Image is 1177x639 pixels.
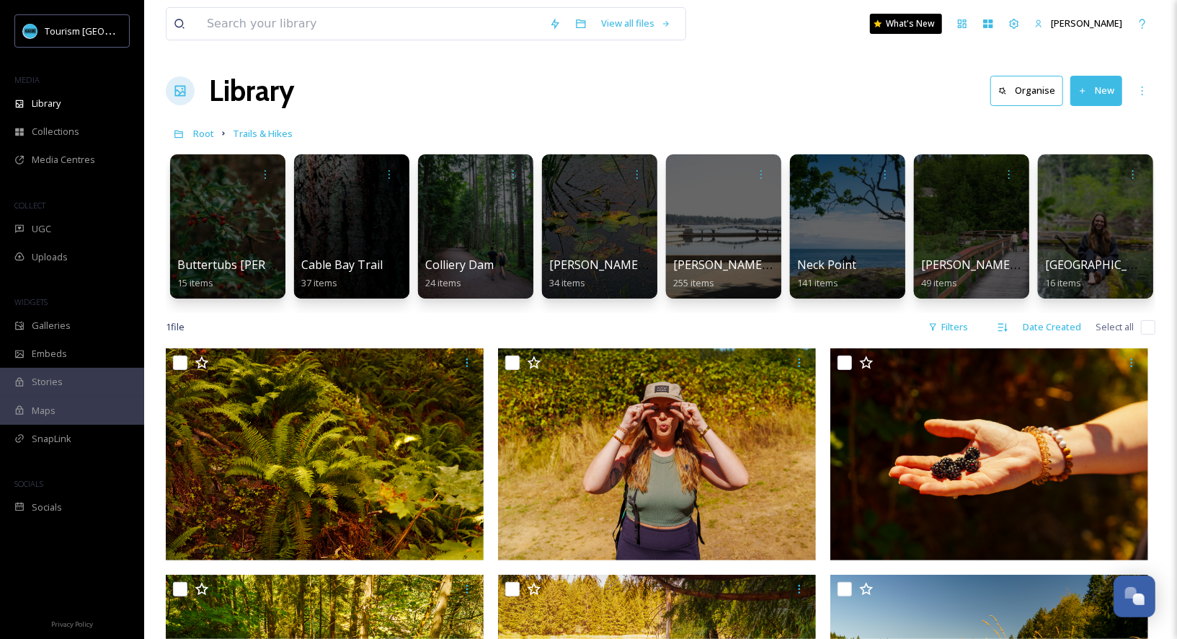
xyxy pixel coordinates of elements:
a: Colliery Dam24 items [425,258,494,289]
span: Root [193,127,214,140]
span: 49 items [921,276,957,289]
button: Organise [990,76,1063,105]
img: Tourism Nanaimo - August 2025 - Cottle Lake - Photos by Justin Parsons @NaturalSupernatural - 5.jpg [498,348,816,560]
span: Maps [32,404,55,418]
span: Galleries [32,319,71,332]
span: Stories [32,375,63,389]
img: Tourism Nanaimo - August 2025 - Cottle Lake - Photos by Justin Parsons @NaturalSupernatural - 3.jpg [166,348,484,560]
span: Socials [32,501,62,514]
input: Search your library [200,8,542,40]
span: SOCIALS [14,478,43,489]
span: Privacy Policy [51,620,93,629]
a: [PERSON_NAME][GEOGRAPHIC_DATA]34 items [549,258,758,289]
span: Trails & Hikes [233,127,293,140]
button: Open Chat [1114,576,1155,617]
a: Organise [990,76,1070,105]
span: 34 items [549,276,585,289]
img: Tourism Nanaimo - August 2025 - Cottle Lake - Photos by Justin Parsons @NaturalSupernatural - 4.jpg [830,348,1148,560]
span: Media Centres [32,153,95,167]
a: [PERSON_NAME] [1027,9,1129,38]
span: 141 items [797,276,838,289]
a: Library [209,69,294,113]
span: [PERSON_NAME][GEOGRAPHIC_DATA] [549,257,758,273]
span: [GEOGRAPHIC_DATA] [1045,257,1161,273]
span: 24 items [425,276,461,289]
span: Cable Bay Trail [301,257,383,273]
span: Uploads [32,250,68,264]
span: SnapLink [32,432,71,446]
span: COLLECT [14,200,45,211]
span: Buttertubs [PERSON_NAME] [177,257,332,273]
span: 255 items [673,276,714,289]
a: Cable Bay Trail37 items [301,258,383,289]
a: Trails & Hikes [233,125,293,142]
div: Date Created [1016,313,1088,341]
button: New [1070,76,1122,105]
span: Embeds [32,347,67,361]
span: MEDIA [14,74,40,85]
span: 15 items [177,276,213,289]
a: View all files [594,9,678,38]
span: WIDGETS [14,296,48,307]
div: Filters [921,313,975,341]
span: Tourism [GEOGRAPHIC_DATA] [45,24,174,38]
a: What's New [870,14,942,34]
span: 1 file [166,320,185,334]
a: Buttertubs [PERSON_NAME]15 items [177,258,332,289]
span: Library [32,97,61,110]
img: tourism_nanaimo_logo.jpeg [23,24,37,38]
span: 37 items [301,276,337,289]
a: [GEOGRAPHIC_DATA]16 items [1045,258,1161,289]
span: 16 items [1045,276,1081,289]
a: Root [193,125,214,142]
a: Privacy Policy [51,614,93,632]
span: [PERSON_NAME] [1051,17,1122,30]
a: Neck Point141 items [797,258,856,289]
span: Select all [1096,320,1134,334]
span: [PERSON_NAME] [PERSON_NAME] [673,257,861,273]
span: UGC [32,222,51,236]
span: Collections [32,125,79,138]
a: [PERSON_NAME] [PERSON_NAME]255 items [673,258,861,289]
span: Neck Point [797,257,856,273]
span: Colliery Dam [425,257,494,273]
